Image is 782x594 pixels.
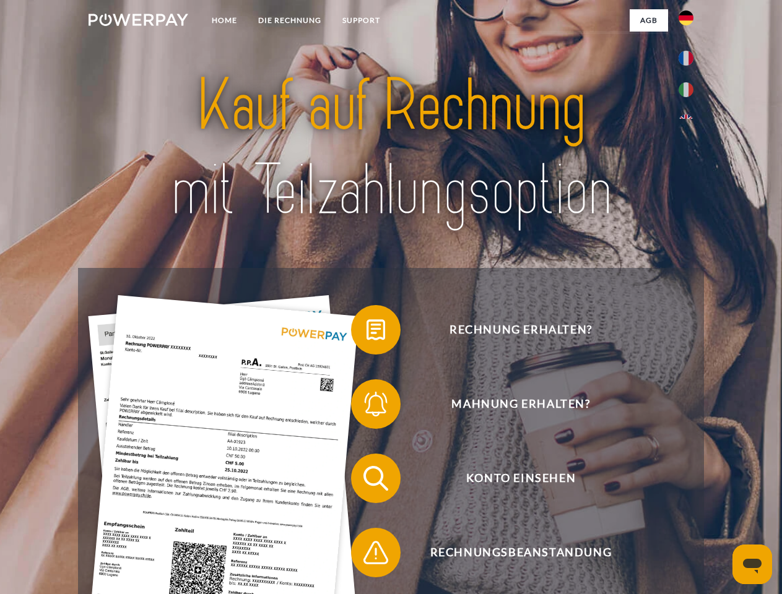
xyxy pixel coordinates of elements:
[351,379,673,429] button: Mahnung erhalten?
[351,528,673,577] button: Rechnungsbeanstandung
[360,537,391,568] img: qb_warning.svg
[118,59,664,237] img: title-powerpay_de.svg
[248,9,332,32] a: DIE RECHNUNG
[351,454,673,503] button: Konto einsehen
[630,9,668,32] a: agb
[732,544,772,584] iframe: Schaltfläche zum Öffnen des Messaging-Fensters
[201,9,248,32] a: Home
[369,528,672,577] span: Rechnungsbeanstandung
[369,454,672,503] span: Konto einsehen
[679,82,693,97] img: it
[679,51,693,66] img: fr
[369,305,672,355] span: Rechnung erhalten?
[360,314,391,345] img: qb_bill.svg
[89,14,188,26] img: logo-powerpay-white.svg
[360,463,391,494] img: qb_search.svg
[332,9,391,32] a: SUPPORT
[369,379,672,429] span: Mahnung erhalten?
[679,11,693,25] img: de
[360,389,391,420] img: qb_bell.svg
[351,305,673,355] button: Rechnung erhalten?
[502,31,668,53] a: AGB (Kauf auf Rechnung)
[679,114,693,129] img: en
